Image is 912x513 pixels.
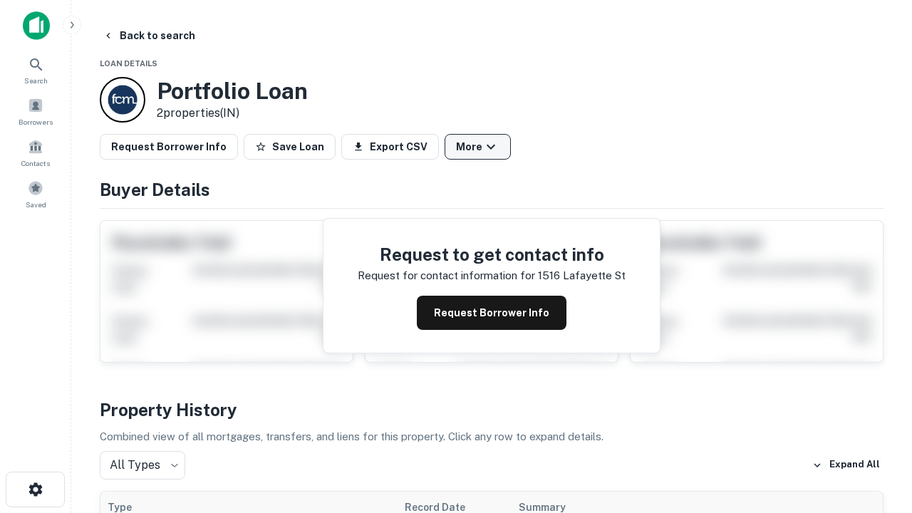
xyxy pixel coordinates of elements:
a: Search [4,51,67,89]
span: Loan Details [100,59,157,68]
a: Contacts [4,133,67,172]
div: All Types [100,451,185,480]
span: Saved [26,199,46,210]
button: Request Borrower Info [100,134,238,160]
h4: Request to get contact info [358,242,626,267]
a: Saved [4,175,67,213]
button: Save Loan [244,134,336,160]
a: Borrowers [4,92,67,130]
iframe: Chat Widget [841,399,912,467]
button: More [445,134,511,160]
button: Expand All [809,455,883,476]
span: Borrowers [19,116,53,128]
h3: Portfolio Loan [157,78,308,105]
p: 2 properties (IN) [157,105,308,122]
img: capitalize-icon.png [23,11,50,40]
h4: Buyer Details [100,177,883,202]
button: Back to search [97,23,201,48]
p: Request for contact information for [358,267,535,284]
span: Contacts [21,157,50,169]
button: Export CSV [341,134,439,160]
h4: Property History [100,397,883,423]
button: Request Borrower Info [417,296,566,330]
p: 1516 lafayette st [538,267,626,284]
p: Combined view of all mortgages, transfers, and liens for this property. Click any row to expand d... [100,428,883,445]
span: Search [24,75,48,86]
